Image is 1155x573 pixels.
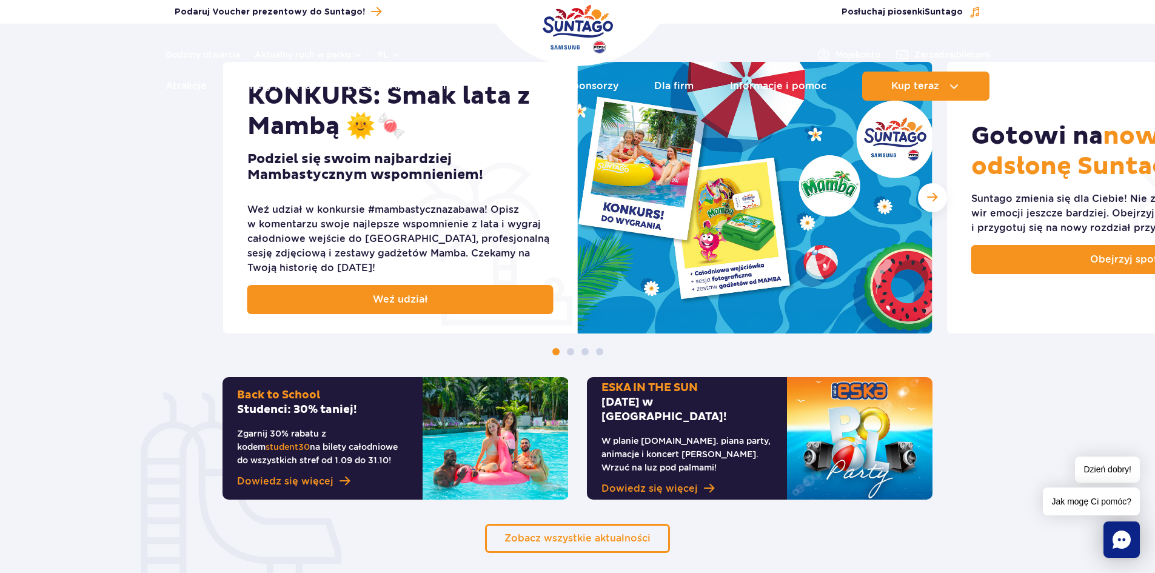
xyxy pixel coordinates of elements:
[1103,521,1140,558] div: Chat
[842,6,963,18] span: Posłuchaj piosenki
[166,72,207,101] a: Atrakcje
[243,72,311,101] a: Bilety i oferta
[247,81,554,142] h2: KONKURS: Smak lata z Mambą 🌞🍬
[247,285,554,314] a: Weź udział
[237,427,408,467] p: Zgarnij 30% rabatu z kodem na bilety całodniowe do wszystkich stref od 1.09 do 31.10!
[578,62,932,333] img: KONKURS: Smak lata z Mambą 🌞🍬
[1043,488,1140,515] span: Jak mogę Ci pomóc?
[237,388,320,402] span: Back to School
[835,49,880,61] span: Moje konto
[601,434,772,474] p: W planie [DOMAIN_NAME]. piana party, animacje i koncert [PERSON_NAME]. Wrzuć na luz pod palmami!
[601,381,772,424] h2: [DATE] w [GEOGRAPHIC_DATA]!
[255,50,363,59] button: Aktualny ruch w parku
[247,203,554,275] div: Weź udział w konkursie #mambastycznazabawa! Opisz w komentarzu swoje najlepsze wspomnienie z lata...
[895,47,990,62] a: Zarządzajbiletami
[862,72,989,101] button: Kup teraz
[266,442,310,452] span: student30
[237,474,408,489] a: Dowiedz się więcej
[914,49,990,61] span: Zarządzaj biletami
[485,524,670,553] a: Zobacz wszystkie aktualności
[601,381,698,395] span: ESKA IN THE SUN
[816,47,880,62] a: Mojekonto
[423,377,568,500] img: Back to SchoolStudenci: 30% taniej!
[842,6,981,18] button: Posłuchaj piosenkiSuntago
[347,72,458,101] a: [GEOGRAPHIC_DATA]
[891,81,939,92] span: Kup teraz
[166,49,240,61] a: Godziny otwarcia
[494,72,530,101] a: Nocleg
[237,388,408,417] h2: Studenci: 30% taniej!
[787,377,932,500] img: ESKA IN THE SUN6 września w Suntago!
[918,183,947,212] div: Następny slajd
[730,72,826,101] a: Informacje i pomoc
[247,152,554,183] h3: Podziel się swoim najbardziej Mambastycznym wspomnieniem!
[175,4,381,20] a: Podaruj Voucher prezentowy do Suntago!
[378,49,401,61] button: pl
[237,474,333,489] span: Dowiedz się więcej
[601,481,772,496] a: Dowiedz się więcej
[373,292,428,307] span: Weź udział
[504,532,651,544] span: Zobacz wszystkie aktualności
[566,72,618,101] a: Sponsorzy
[654,72,694,101] a: Dla firm
[1075,457,1140,483] span: Dzień dobry!
[601,481,698,496] span: Dowiedz się więcej
[925,8,963,16] span: Suntago
[175,6,365,18] span: Podaruj Voucher prezentowy do Suntago!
